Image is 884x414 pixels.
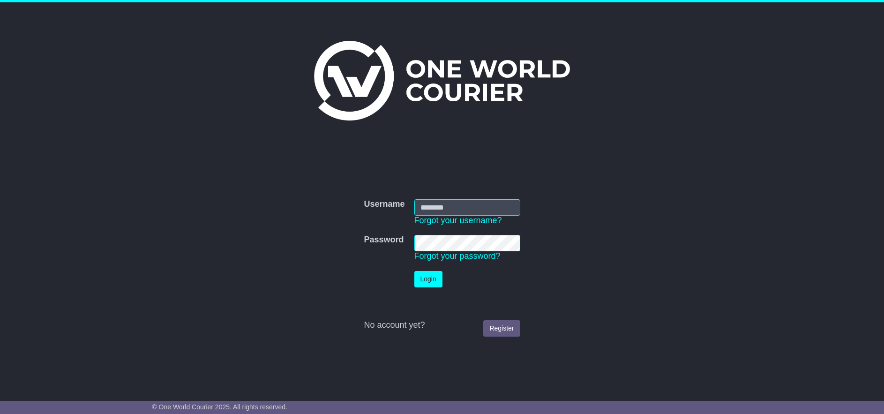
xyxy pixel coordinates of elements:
span: © One World Courier 2025. All rights reserved. [152,403,287,411]
label: Username [364,199,405,210]
a: Forgot your password? [414,251,501,261]
a: Forgot your username? [414,216,502,225]
label: Password [364,235,404,245]
div: No account yet? [364,320,520,331]
img: One World [314,41,570,120]
a: Register [483,320,520,337]
button: Login [414,271,442,287]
